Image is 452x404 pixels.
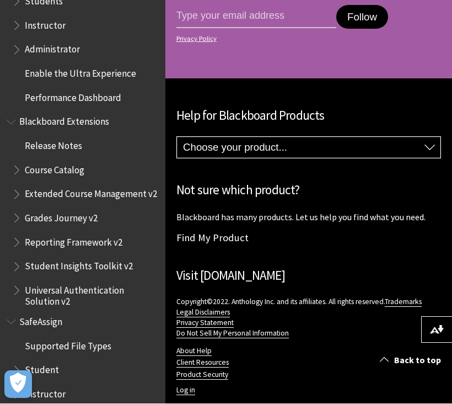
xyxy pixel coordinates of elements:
[176,211,441,224] p: Blackboard has many products. Let us help you find what you need.
[336,6,388,30] button: Follow
[25,137,82,152] span: Release Notes
[25,385,66,400] span: Instructor
[176,6,336,29] input: email address
[25,41,80,56] span: Administrator
[176,318,234,328] a: Privacy Statement
[176,308,230,318] a: Legal Disclaimers
[176,386,195,396] a: Log in
[25,89,121,104] span: Performance Dashboard
[25,258,133,273] span: Student Insights Toolkit v2
[385,297,422,307] a: Trademarks
[176,329,289,339] a: Do Not Sell My Personal Information
[19,313,62,328] span: SafeAssign
[25,337,111,352] span: Supported File Types
[25,362,59,376] span: Student
[176,297,441,339] p: Copyright©2022. Anthology Inc. and its affiliates. All rights reserved.
[25,233,122,248] span: Reporting Framework v2
[176,35,438,43] a: Privacy Policy
[25,17,66,31] span: Instructor
[176,232,249,244] a: Find My Product
[25,209,98,224] span: Grades Journey v2
[19,113,109,128] span: Blackboard Extensions
[176,107,441,126] h2: Help for Blackboard Products
[176,181,441,200] h2: Not sure which product?
[176,347,212,357] a: About Help
[176,268,285,284] a: Visit [DOMAIN_NAME]
[25,185,157,200] span: Extended Course Management v2
[4,371,32,398] button: Open Preferences
[25,281,158,307] span: Universal Authentication Solution v2
[176,358,229,368] a: Client Resources
[7,113,159,308] nav: Book outline for Blackboard Extensions
[25,65,136,79] span: Enable the Ultra Experience
[176,370,228,380] a: Product Security
[25,161,84,176] span: Course Catalog
[372,350,452,371] a: Back to top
